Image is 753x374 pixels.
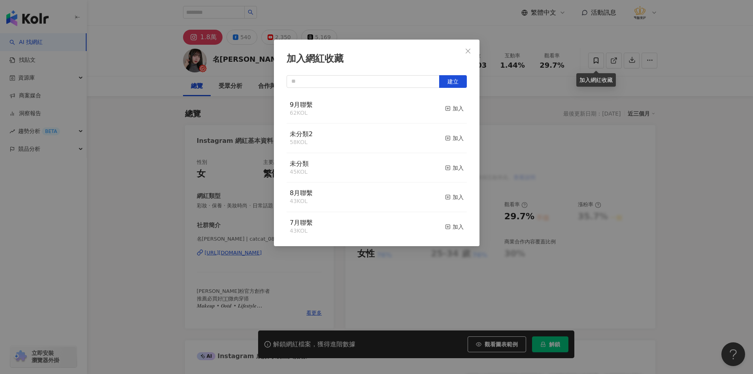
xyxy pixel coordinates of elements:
a: 未分類2 [290,131,313,137]
div: 加入 [445,134,464,142]
button: 建立 [439,75,467,88]
span: close [465,48,471,54]
div: 43 KOL [290,227,313,235]
a: 未分類 [290,161,309,167]
button: 加入 [445,101,464,117]
div: 43 KOL [290,197,313,205]
div: 加入網紅收藏 [287,52,467,66]
span: 建立 [447,78,459,85]
span: 8月聯繫 [290,189,313,197]
div: 45 KOL [290,168,309,176]
button: 加入 [445,189,464,205]
div: 62 KOL [290,109,313,117]
div: 加入 [445,163,464,172]
div: 加入 [445,104,464,113]
a: 7月聯繫 [290,220,313,226]
a: 9月聯繫 [290,102,313,108]
a: 8月聯繫 [290,190,313,196]
div: 58 KOL [290,139,313,146]
button: 加入 [445,159,464,176]
div: 加入 [445,193,464,201]
button: Close [460,43,476,59]
div: 加入 [445,222,464,231]
span: 9月聯繫 [290,101,313,108]
span: 未分類2 [290,130,313,138]
button: 加入 [445,130,464,146]
span: 未分類 [290,160,309,167]
button: 加入 [445,218,464,235]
